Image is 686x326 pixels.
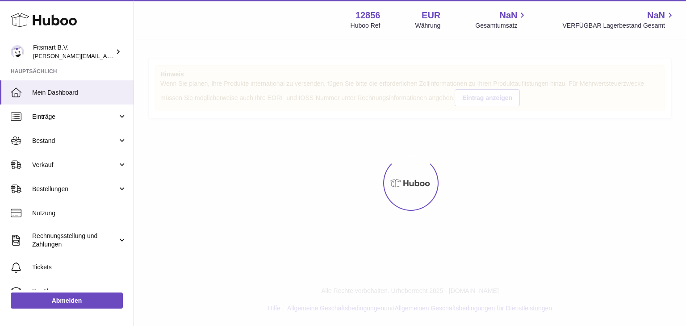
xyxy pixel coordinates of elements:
[32,263,127,272] span: Tickets
[11,45,24,59] img: jonathan@leaderoo.com
[32,113,117,121] span: Einträge
[32,209,127,217] span: Nutzung
[356,9,381,21] strong: 12856
[562,9,675,30] a: NaN VERFÜGBAR Lagerbestand Gesamt
[32,287,127,296] span: Kanäle
[351,21,381,30] div: Huboo Ref
[32,161,117,169] span: Verkauf
[32,137,117,145] span: Bestand
[32,185,117,193] span: Bestellungen
[32,88,127,97] span: Mein Dashboard
[33,52,179,59] span: [PERSON_NAME][EMAIL_ADDRESS][DOMAIN_NAME]
[422,9,440,21] strong: EUR
[415,21,441,30] div: Währung
[499,9,517,21] span: NaN
[475,21,527,30] span: Gesamtumsatz
[562,21,675,30] span: VERFÜGBAR Lagerbestand Gesamt
[32,232,117,249] span: Rechnungsstellung und Zahlungen
[475,9,527,30] a: NaN Gesamtumsatz
[647,9,665,21] span: NaN
[11,293,123,309] a: Abmelden
[33,43,113,60] div: Fitsmart B.V.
